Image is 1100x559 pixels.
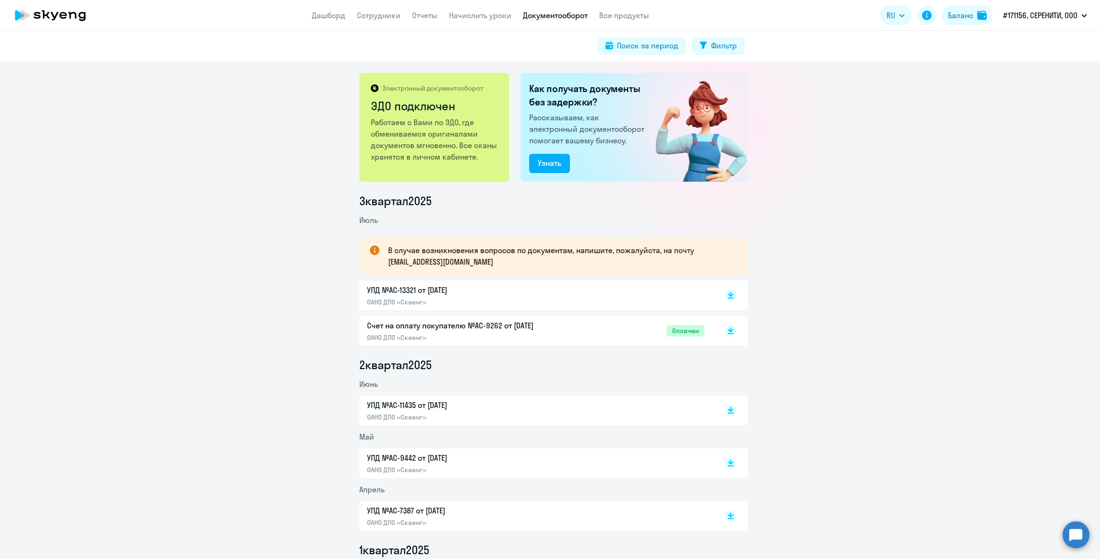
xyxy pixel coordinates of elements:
button: #171156, СЕРЕНИТИ, ООО [998,4,1092,27]
span: RU [887,10,895,21]
a: Все продукты [599,11,649,20]
a: Сотрудники [357,11,401,20]
p: ОАНО ДПО «Скаенг» [367,518,568,527]
button: Поиск за период [598,37,686,55]
a: Начислить уроки [449,11,511,20]
p: Работаем с Вами по ЭДО, где обмениваемся оригиналами документов мгновенно. Все сканы хранятся в л... [371,116,499,163]
img: connected [640,73,748,182]
span: Май [359,432,374,442]
span: Июль [359,215,378,225]
h2: ЭДО подключен [371,98,499,114]
p: УПД №AC-7387 от [DATE] [367,505,568,516]
button: Фильтр [692,37,745,55]
p: В случае возникновения вопросов по документам, напишите, пожалуйста, на почту [EMAIL_ADDRESS][DOM... [388,245,731,268]
div: Баланс [948,10,973,21]
button: Балансbalance [942,6,993,25]
p: УПД №AC-9442 от [DATE] [367,452,568,464]
p: Рассказываем, как электронный документооборот помогает вашему бизнесу. [529,112,648,146]
p: ОАНО ДПО «Скаенг» [367,333,568,342]
a: УПД №AC-11435 от [DATE]ОАНО ДПО «Скаенг» [367,399,705,421]
a: Счет на оплату покупателю №AC-9262 от [DATE]ОАНО ДПО «Скаенг»Оплачен [367,320,705,342]
button: RU [880,6,911,25]
p: ОАНО ДПО «Скаенг» [367,466,568,474]
a: Отчеты [412,11,438,20]
p: ОАНО ДПО «Скаенг» [367,298,568,306]
p: Счет на оплату покупателю №AC-9262 от [DATE] [367,320,568,331]
button: Узнать [529,154,570,173]
a: УПД №AC-9442 от [DATE]ОАНО ДПО «Скаенг» [367,452,705,474]
div: Поиск за период [617,40,678,51]
a: Документооборот [523,11,588,20]
div: Фильтр [711,40,737,51]
p: ОАНО ДПО «Скаенг» [367,413,568,421]
div: Узнать [538,157,561,169]
li: 3 квартал 2025 [359,193,748,209]
li: 2 квартал 2025 [359,357,748,373]
p: УПД №AC-13321 от [DATE] [367,284,568,296]
img: balance [977,11,987,20]
a: Дашборд [312,11,345,20]
h2: Как получать документы без задержки? [529,82,648,109]
a: УПД №AC-13321 от [DATE]ОАНО ДПО «Скаенг» [367,284,705,306]
span: Оплачен [666,325,705,337]
a: УПД №AC-7387 от [DATE]ОАНО ДПО «Скаенг» [367,505,705,527]
span: Июнь [359,379,378,389]
p: Электронный документооборот [382,84,483,93]
span: Апрель [359,485,385,494]
p: УПД №AC-11435 от [DATE] [367,399,568,411]
li: 1 квартал 2025 [359,542,748,558]
p: #171156, СЕРЕНИТИ, ООО [1003,10,1077,21]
